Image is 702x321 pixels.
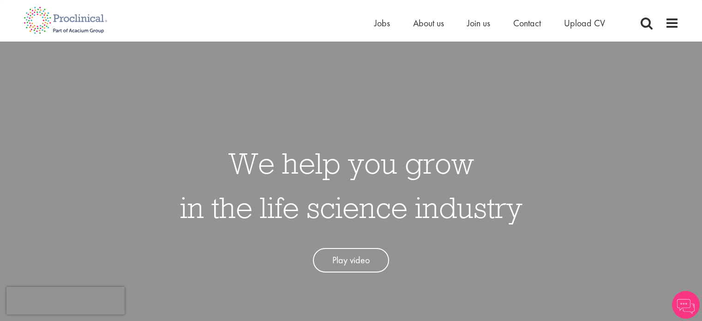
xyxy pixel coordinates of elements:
[413,17,444,29] a: About us
[467,17,490,29] a: Join us
[513,17,541,29] a: Contact
[313,248,389,273] a: Play video
[180,141,522,230] h1: We help you grow in the life science industry
[672,291,700,319] img: Chatbot
[374,17,390,29] a: Jobs
[564,17,605,29] a: Upload CV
